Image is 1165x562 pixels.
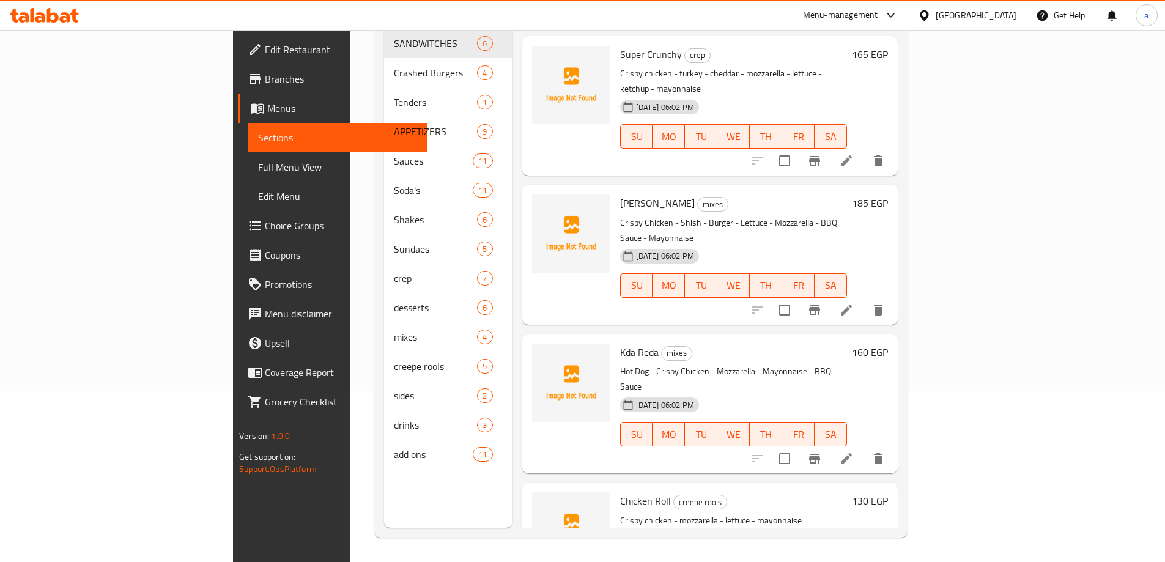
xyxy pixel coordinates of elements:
div: items [477,242,492,256]
div: creepe rools [673,495,727,509]
button: WE [717,124,750,149]
button: SA [815,124,847,149]
span: 4 [478,331,492,343]
p: Crispy Chicken - Shish - Burger - Lettuce - Mozzarella - BBQ Sauce - Mayonnaise [620,215,847,246]
a: Support.OpsPlatform [239,461,317,477]
div: crep [684,48,711,63]
div: add ons11 [384,440,512,469]
span: Sundaes [394,242,478,256]
span: 6 [478,214,492,226]
span: TH [755,128,777,146]
span: 11 [473,155,492,167]
div: Shakes6 [384,205,512,234]
span: Soda's [394,183,473,198]
a: Grocery Checklist [238,387,427,416]
span: Get support on: [239,449,295,465]
span: Kda Reda [620,343,659,361]
div: items [477,388,492,403]
div: items [477,359,492,374]
span: mixes [662,346,692,360]
button: MO [653,273,685,298]
div: drinks3 [384,410,512,440]
button: Branch-specific-item [800,295,829,325]
a: Edit Menu [248,182,427,211]
span: Tenders [394,95,478,109]
span: Shakes [394,212,478,227]
button: SU [620,422,653,446]
img: Ebn Ezz [532,194,610,273]
div: Sundaes5 [384,234,512,264]
span: Menus [267,101,418,116]
button: TH [750,422,782,446]
h6: 165 EGP [852,46,888,63]
div: Sauces [394,153,473,168]
span: mixes [698,198,728,212]
div: mixes [661,346,692,361]
span: WE [722,276,745,294]
span: add ons [394,447,473,462]
div: sides2 [384,381,512,410]
span: [PERSON_NAME] [620,194,695,212]
div: items [477,300,492,315]
button: TU [685,273,717,298]
button: SA [815,422,847,446]
a: Edit menu item [839,451,854,466]
div: items [477,418,492,432]
span: MO [657,426,680,443]
span: Coupons [265,248,418,262]
div: items [477,271,492,286]
span: SANDWITCHES [394,36,478,51]
span: creepe rools [674,495,727,509]
a: Upsell [238,328,427,358]
span: Full Menu View [258,160,418,174]
div: items [477,330,492,344]
span: 6 [478,302,492,314]
span: [DATE] 06:02 PM [631,399,699,411]
span: Choice Groups [265,218,418,233]
span: 11 [473,449,492,460]
span: 2 [478,390,492,402]
span: 1 [478,97,492,108]
span: 3 [478,420,492,431]
button: TH [750,124,782,149]
span: crep [394,271,478,286]
span: FR [787,426,810,443]
span: Crashed Burgers [394,65,478,80]
p: Hot Dog - Crispy Chicken - Mozzarella - Mayonnaise - BBQ Sauce [620,364,847,394]
div: items [477,124,492,139]
span: Chicken Roll [620,492,671,510]
span: Super Crunchy [620,45,682,64]
span: SA [819,276,842,294]
div: creepe rools5 [384,352,512,381]
span: sides [394,388,478,403]
span: mixes [394,330,478,344]
a: Menus [238,94,427,123]
span: Branches [265,72,418,86]
span: 1.0.0 [271,428,290,444]
a: Promotions [238,270,427,299]
span: Sections [258,130,418,145]
button: Branch-specific-item [800,444,829,473]
a: Full Menu View [248,152,427,182]
button: WE [717,422,750,446]
div: Tenders1 [384,87,512,117]
span: MO [657,276,680,294]
span: desserts [394,300,478,315]
a: Coverage Report [238,358,427,387]
a: Choice Groups [238,211,427,240]
span: WE [722,128,745,146]
h6: 185 EGP [852,194,888,212]
span: Select to update [772,446,797,471]
button: TH [750,273,782,298]
button: SU [620,124,653,149]
span: 11 [473,185,492,196]
span: APPETIZERS [394,124,478,139]
div: items [473,447,492,462]
button: MO [653,124,685,149]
